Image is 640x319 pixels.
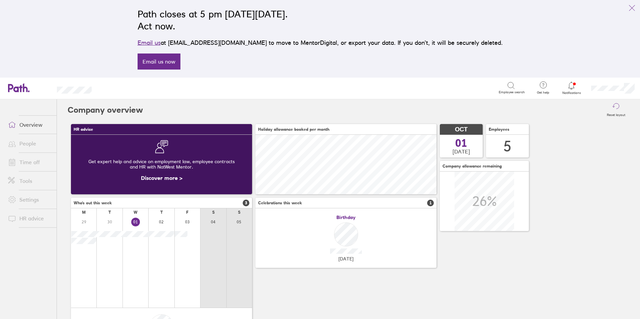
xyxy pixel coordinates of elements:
span: 1 [427,200,434,206]
span: [DATE] [453,148,470,154]
a: Email us now [138,54,180,70]
span: Who's out this week [74,201,112,205]
a: Tools [3,174,57,188]
a: HR advice [3,212,57,225]
div: W [134,210,138,215]
a: Time off [3,155,57,169]
span: OCT [455,126,468,133]
span: Birthday [336,215,355,220]
button: Reset layout [603,99,629,121]
a: People [3,137,57,150]
span: Celebrations this week [258,201,302,205]
a: Settings [3,193,57,206]
span: 3 [243,200,249,206]
div: S [238,210,240,215]
div: S [212,210,215,215]
div: Search [110,85,127,91]
span: Employees [489,127,509,132]
span: Company allowance remaining [443,164,502,169]
span: Notifications [561,91,582,95]
a: Notifications [561,81,582,95]
div: 5 [503,138,511,155]
div: Get expert help and advice on employment law, employee contracts and HR with NatWest Mentor. [76,153,247,175]
h2: Path closes at 5 pm [DATE][DATE]. Act now. [138,8,503,32]
a: Discover more > [141,175,182,181]
span: Employee search [499,90,525,94]
a: Email us [138,39,161,46]
span: [DATE] [338,256,353,261]
a: Overview [3,118,57,131]
div: M [82,210,86,215]
span: Holiday allowance booked per month [258,127,329,132]
div: F [186,210,188,215]
div: T [108,210,111,215]
p: at [EMAIL_ADDRESS][DOMAIN_NAME] to move to MentorDigital, or export your data. If you don’t, it w... [138,38,503,47]
span: Get help [532,91,554,95]
span: HR advice [74,127,93,132]
label: Reset layout [603,111,629,117]
span: 01 [455,138,467,148]
h2: Company overview [68,99,143,121]
div: T [160,210,163,215]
